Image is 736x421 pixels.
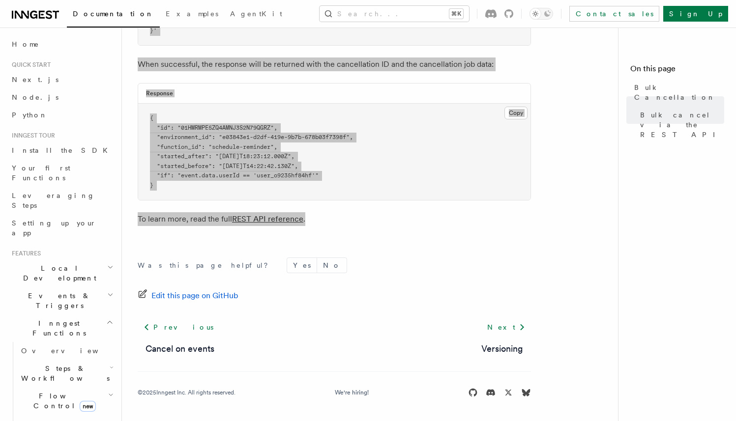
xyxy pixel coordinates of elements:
[8,106,116,124] a: Python
[230,10,282,18] span: AgentKit
[8,287,116,314] button: Events & Triggers
[138,318,219,336] a: Previous
[291,153,294,160] span: ,
[335,389,369,396] a: We're hiring!
[12,111,48,119] span: Python
[219,134,350,140] span: "e03843e1-d2df-419e-9b7b-678b03f7398f"
[8,187,116,214] a: Leveraging Steps
[274,124,277,131] span: ,
[157,172,171,179] span: "if"
[640,110,724,140] span: Bulk cancel via the REST API
[138,212,531,226] p: To learn more, read the full .
[157,143,202,150] span: "function_id"
[17,360,116,387] button: Steps & Workflows
[8,263,107,283] span: Local Development
[481,318,531,336] a: Next
[138,289,238,303] a: Edit this page on GitHub
[8,259,116,287] button: Local Development
[636,106,724,143] a: Bulk cancel via the REST API
[138,57,531,71] p: When successful, the response will be returned with the cancellation ID and the cancellation job ...
[12,192,95,209] span: Leveraging Steps
[212,163,215,169] span: :
[166,10,218,18] span: Examples
[530,8,553,20] button: Toggle dark mode
[8,250,41,257] span: Features
[294,163,298,169] span: ,
[146,89,173,97] h3: Response
[663,6,728,22] a: Sign Up
[274,143,277,150] span: ,
[504,107,528,119] button: Copy
[157,163,212,169] span: "started_before"
[157,153,208,160] span: "started_after"
[157,134,212,140] span: "environment_id"
[8,318,106,338] span: Inngest Functions
[12,146,114,154] span: Install the SDK
[8,159,116,187] a: Your first Functions
[12,164,70,182] span: Your first Functions
[12,93,59,101] span: Node.js
[449,9,463,19] kbd: ⌘K
[8,61,51,69] span: Quick start
[17,387,116,415] button: Flow Controlnew
[224,3,288,27] a: AgentKit
[287,258,317,273] button: Yes
[150,182,153,189] span: }
[80,401,96,412] span: new
[17,342,116,360] a: Overview
[138,260,275,270] p: Was this page helpful?
[317,258,347,273] button: No
[171,124,174,131] span: :
[177,124,274,131] span: "01HMRMPE5ZQ4AMNJ3S2N79QGRZ"
[17,391,108,411] span: Flow Control
[208,143,274,150] span: "schedule-reminder"
[150,27,157,34] span: }'
[208,153,212,160] span: :
[202,143,205,150] span: :
[177,172,319,179] span: "event.data.userId == 'user_o9235hf84hf'"
[232,214,303,224] a: REST API reference
[350,134,353,140] span: ,
[634,83,724,102] span: Bulk Cancellation
[12,76,59,84] span: Next.js
[630,79,724,106] a: Bulk Cancellation
[151,289,238,303] span: Edit this page on GitHub
[138,389,236,396] div: © 2025 Inngest Inc. All rights reserved.
[8,71,116,88] a: Next.js
[569,6,659,22] a: Contact sales
[8,314,116,342] button: Inngest Functions
[67,3,160,28] a: Documentation
[146,342,214,356] a: Cancel on events
[160,3,224,27] a: Examples
[73,10,154,18] span: Documentation
[8,35,116,53] a: Home
[8,214,116,242] a: Setting up your app
[219,163,294,169] span: "[DATE]T14:22:42.130Z"
[8,88,116,106] a: Node.js
[21,347,122,355] span: Overview
[157,124,171,131] span: "id"
[150,114,153,121] span: {
[212,134,215,140] span: :
[8,291,107,310] span: Events & Triggers
[171,172,174,179] span: :
[8,132,55,140] span: Inngest tour
[630,63,724,79] h4: On this page
[215,153,291,160] span: "[DATE]T18:23:12.000Z"
[8,141,116,159] a: Install the SDK
[481,342,523,356] a: Versioning
[12,39,39,49] span: Home
[17,364,110,383] span: Steps & Workflows
[320,6,469,22] button: Search...⌘K
[12,219,96,237] span: Setting up your app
